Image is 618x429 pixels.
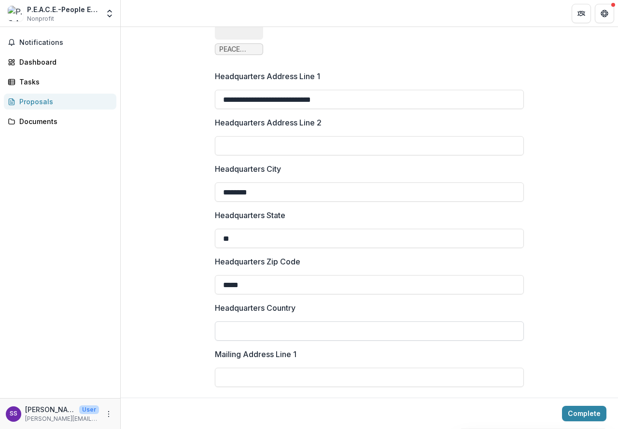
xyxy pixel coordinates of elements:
[4,54,116,70] a: Dashboard
[215,209,285,221] p: Headquarters State
[215,163,281,175] p: Headquarters City
[79,405,99,414] p: User
[215,256,300,267] p: Headquarters Zip Code
[25,404,75,415] p: [PERSON_NAME]
[19,57,109,67] div: Dashboard
[10,411,17,417] div: Sarah Smith
[19,116,109,126] div: Documents
[25,415,99,423] p: [PERSON_NAME][EMAIL_ADDRESS][DOMAIN_NAME]
[19,39,112,47] span: Notifications
[219,45,259,54] span: PEACE Logo.webp
[215,70,320,82] p: Headquarters Address Line 1
[215,395,298,406] p: Mailing Address Line 2
[8,6,23,21] img: P.E.A.C.E.-People Embracing Another Choice Effectively
[572,4,591,23] button: Partners
[27,14,54,23] span: Nonprofit
[103,4,116,23] button: Open entity switcher
[215,348,296,360] p: Mailing Address Line 1
[215,302,295,314] p: Headquarters Country
[595,4,614,23] button: Get Help
[4,94,116,110] a: Proposals
[19,97,109,107] div: Proposals
[562,406,606,421] button: Complete
[4,113,116,129] a: Documents
[103,408,114,420] button: More
[27,4,99,14] div: P.E.A.C.E.-People Embracing Another Choice Effectively
[4,74,116,90] a: Tasks
[19,77,109,87] div: Tasks
[4,35,116,50] button: Notifications
[215,117,322,128] p: Headquarters Address Line 2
